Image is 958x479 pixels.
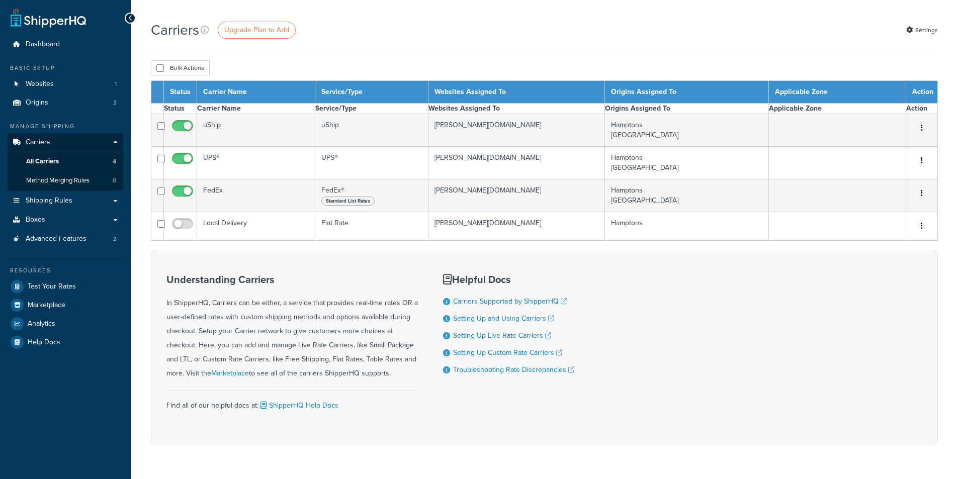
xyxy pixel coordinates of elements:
[428,104,605,114] th: Websites Assigned To
[8,133,123,190] li: Carriers
[26,80,54,88] span: Websites
[453,313,554,324] a: Setting Up and Using Carriers
[8,93,123,112] a: Origins 2
[453,330,551,341] a: Setting Up Live Rate Carriers
[605,179,769,212] td: Hamptons [GEOGRAPHIC_DATA]
[453,296,567,307] a: Carriers Supported by ShipperHQ
[113,157,116,166] span: 4
[453,347,562,358] a: Setting Up Custom Rate Carriers
[8,75,123,93] li: Websites
[453,364,574,375] a: Troubleshooting Rate Discrepancies
[211,368,249,378] a: Marketplace
[26,235,86,243] span: Advanced Features
[11,8,86,28] a: ShipperHQ Home
[8,333,123,351] a: Help Docs
[151,20,199,40] h1: Carriers
[443,274,574,285] h3: Helpful Docs
[166,274,418,380] div: In ShipperHQ, Carriers can be either, a service that provides real-time rates OR a user-defined r...
[28,301,65,310] span: Marketplace
[315,114,428,147] td: uShip
[768,81,906,104] th: Applicable Zone
[166,391,418,413] div: Find all of our helpful docs at:
[28,338,60,347] span: Help Docs
[26,216,45,224] span: Boxes
[113,176,116,185] span: 0
[8,152,123,171] a: All Carriers 4
[8,75,123,93] a: Websites 1
[164,104,197,114] th: Status
[768,104,906,114] th: Applicable Zone
[8,133,123,152] a: Carriers
[197,81,315,104] th: Carrier Name
[8,171,123,190] a: Method Merging Rules 0
[113,235,117,243] span: 2
[8,64,123,72] div: Basic Setup
[197,212,315,241] td: Local Delivery
[28,320,55,328] span: Analytics
[428,179,605,212] td: [PERSON_NAME][DOMAIN_NAME]
[197,147,315,179] td: UPS®
[428,81,605,104] th: Websites Assigned To
[224,25,289,35] span: Upgrade Plan to Add
[315,212,428,241] td: Flat Rate
[8,35,123,54] a: Dashboard
[115,80,117,88] span: 1
[321,197,375,206] span: Standard List Rates
[8,266,123,275] div: Resources
[26,197,72,205] span: Shipping Rules
[315,104,428,114] th: Service/Type
[315,147,428,179] td: UPS®
[605,81,769,104] th: Origins Assigned To
[197,104,315,114] th: Carrier Name
[8,296,123,314] a: Marketplace
[218,22,296,39] a: Upgrade Plan to Add
[8,230,123,248] a: Advanced Features 2
[197,179,315,212] td: FedEx
[8,171,123,190] li: Method Merging Rules
[315,179,428,212] td: FedEx®
[605,147,769,179] td: Hamptons [GEOGRAPHIC_DATA]
[315,81,428,104] th: Service/Type
[28,282,76,291] span: Test Your Rates
[164,81,197,104] th: Status
[605,114,769,147] td: Hamptons [GEOGRAPHIC_DATA]
[26,99,48,107] span: Origins
[26,138,50,147] span: Carriers
[8,211,123,229] a: Boxes
[8,277,123,296] a: Test Your Rates
[197,114,315,147] td: uShip
[605,104,769,114] th: Origins Assigned To
[8,152,123,171] li: All Carriers
[26,157,59,166] span: All Carriers
[428,147,605,179] td: [PERSON_NAME][DOMAIN_NAME]
[258,400,338,411] a: ShipperHQ Help Docs
[428,114,605,147] td: [PERSON_NAME][DOMAIN_NAME]
[906,81,938,104] th: Action
[605,212,769,241] td: Hamptons
[8,93,123,112] li: Origins
[26,40,60,49] span: Dashboard
[906,104,938,114] th: Action
[166,274,418,285] h3: Understanding Carriers
[8,191,123,210] a: Shipping Rules
[906,23,938,37] a: Settings
[113,99,117,107] span: 2
[26,176,90,185] span: Method Merging Rules
[8,122,123,131] div: Manage Shipping
[8,315,123,333] a: Analytics
[428,212,605,241] td: [PERSON_NAME][DOMAIN_NAME]
[8,230,123,248] li: Advanced Features
[151,60,210,75] button: Bulk Actions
